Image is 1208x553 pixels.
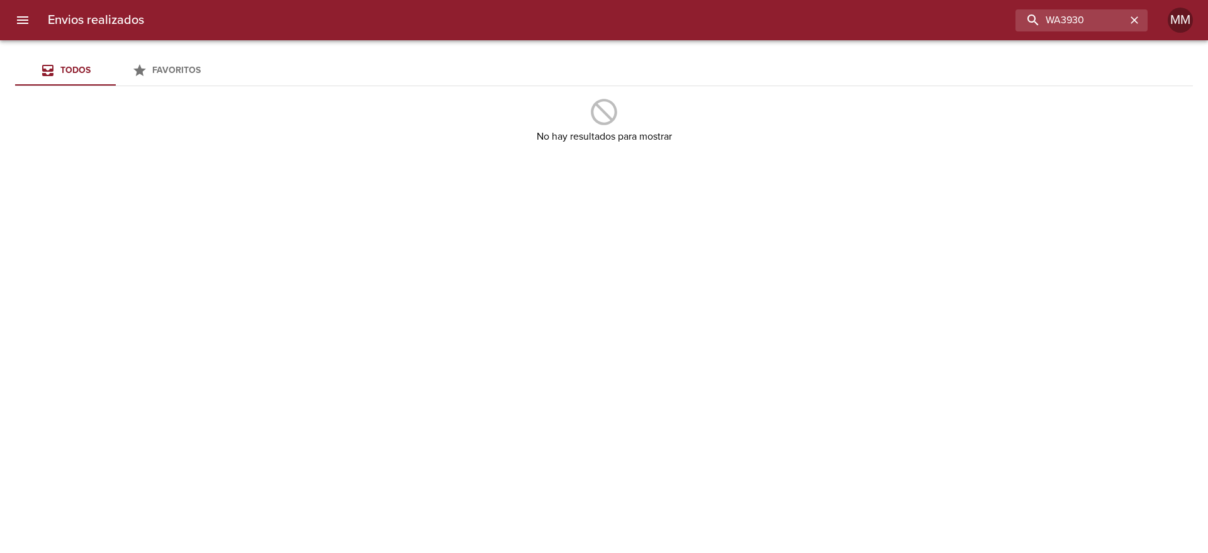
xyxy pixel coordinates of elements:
[537,128,672,145] h6: No hay resultados para mostrar
[1168,8,1193,33] div: MM
[152,65,201,75] span: Favoritos
[60,65,91,75] span: Todos
[8,5,38,35] button: menu
[48,10,144,30] h6: Envios realizados
[15,55,216,86] div: Tabs Envios
[1015,9,1126,31] input: buscar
